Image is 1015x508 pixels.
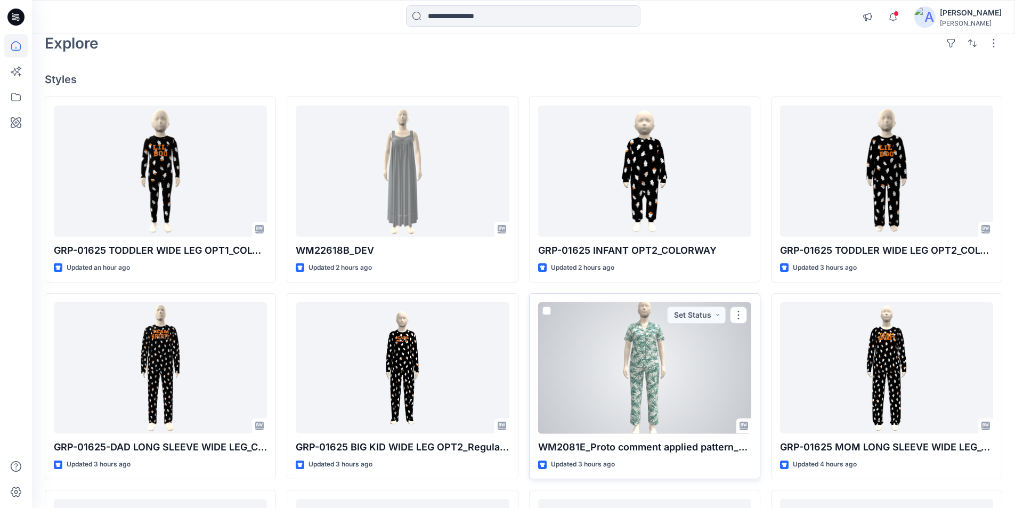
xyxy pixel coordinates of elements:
p: WM2081E_Proto comment applied pattern_REV6 [538,440,751,455]
p: Updated 3 hours ago [67,459,131,470]
p: Updated 4 hours ago [793,459,857,470]
p: Updated an hour ago [67,262,130,273]
p: GRP-01625-DAD LONG SLEEVE WIDE LEG_COLORWAY [54,440,267,455]
a: GRP-01625 BIG KID WIDE LEG OPT2_Regular Fit_COLORWAY [296,302,509,434]
h4: Styles [45,73,1002,86]
p: GRP-01625 MOM LONG SLEEVE WIDE LEG_COLORWAY [780,440,993,455]
a: GRP-01625 MOM LONG SLEEVE WIDE LEG_COLORWAY [780,302,993,434]
p: Updated 2 hours ago [308,262,372,273]
div: [PERSON_NAME] [940,19,1002,27]
a: WM2081E_Proto comment applied pattern_REV6 [538,302,751,434]
a: GRP-01625 TODDLER WIDE LEG OPT1_COLORWAY [54,106,267,237]
p: GRP-01625 INFANT OPT2_COLORWAY [538,243,751,258]
p: GRP-01625 TODDLER WIDE LEG OPT2_COLORWAY [780,243,993,258]
p: WM22618B_DEV [296,243,509,258]
a: GRP-01625 TODDLER WIDE LEG OPT2_COLORWAY [780,106,993,237]
h2: Explore [45,35,99,52]
img: avatar [914,6,936,28]
p: Updated 3 hours ago [308,459,372,470]
a: GRP-01625 INFANT OPT2_COLORWAY [538,106,751,237]
p: GRP-01625 BIG KID WIDE LEG OPT2_Regular Fit_COLORWAY [296,440,509,455]
p: GRP-01625 TODDLER WIDE LEG OPT1_COLORWAY [54,243,267,258]
a: GRP-01625-DAD LONG SLEEVE WIDE LEG_COLORWAY [54,302,267,434]
a: WM22618B_DEV [296,106,509,237]
p: Updated 3 hours ago [793,262,857,273]
p: Updated 2 hours ago [551,262,614,273]
p: Updated 3 hours ago [551,459,615,470]
div: [PERSON_NAME] [940,6,1002,19]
